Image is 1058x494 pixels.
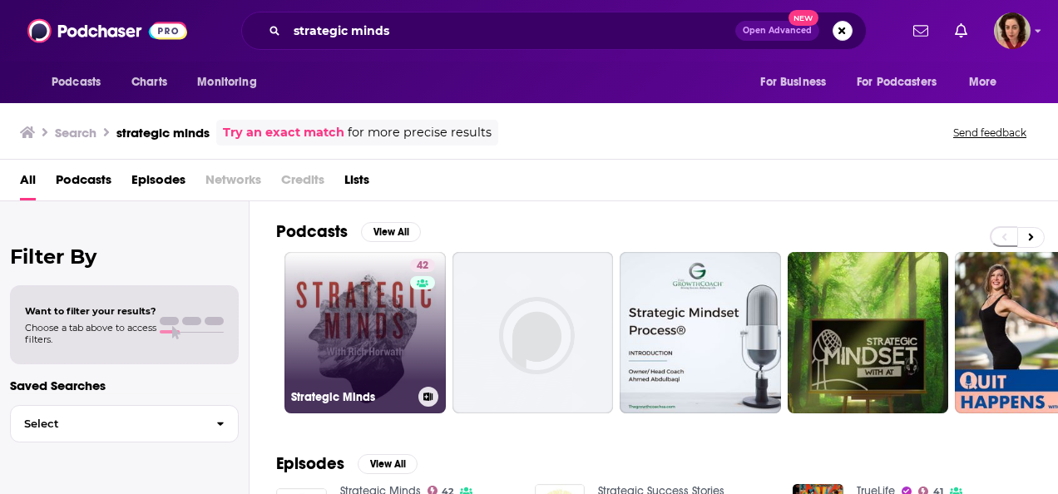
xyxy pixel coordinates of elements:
[55,125,96,141] h3: Search
[358,454,418,474] button: View All
[287,17,735,44] input: Search podcasts, credits, & more...
[276,453,418,474] a: EpisodesView All
[948,17,974,45] a: Show notifications dropdown
[27,15,187,47] img: Podchaser - Follow, Share and Rate Podcasts
[205,166,261,200] span: Networks
[116,125,210,141] h3: strategic minds
[994,12,1031,49] img: User Profile
[749,67,847,98] button: open menu
[185,67,278,98] button: open menu
[743,27,812,35] span: Open Advanced
[948,126,1031,140] button: Send feedback
[417,258,428,274] span: 42
[957,67,1018,98] button: open menu
[361,222,421,242] button: View All
[969,71,997,94] span: More
[25,322,156,345] span: Choose a tab above to access filters.
[857,71,937,94] span: For Podcasters
[735,21,819,41] button: Open AdvancedNew
[907,17,935,45] a: Show notifications dropdown
[789,10,818,26] span: New
[197,71,256,94] span: Monitoring
[276,221,348,242] h2: Podcasts
[20,166,36,200] a: All
[291,390,412,404] h3: Strategic Minds
[348,123,492,142] span: for more precise results
[25,305,156,317] span: Want to filter your results?
[131,71,167,94] span: Charts
[56,166,111,200] a: Podcasts
[223,123,344,142] a: Try an exact match
[846,67,961,98] button: open menu
[10,378,239,393] p: Saved Searches
[276,453,344,474] h2: Episodes
[131,166,185,200] a: Episodes
[40,67,122,98] button: open menu
[10,405,239,442] button: Select
[121,67,177,98] a: Charts
[994,12,1031,49] button: Show profile menu
[344,166,369,200] a: Lists
[11,418,203,429] span: Select
[410,259,435,272] a: 42
[241,12,867,50] div: Search podcasts, credits, & more...
[276,221,421,242] a: PodcastsView All
[284,252,446,413] a: 42Strategic Minds
[52,71,101,94] span: Podcasts
[10,245,239,269] h2: Filter By
[760,71,826,94] span: For Business
[994,12,1031,49] span: Logged in as hdrucker
[281,166,324,200] span: Credits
